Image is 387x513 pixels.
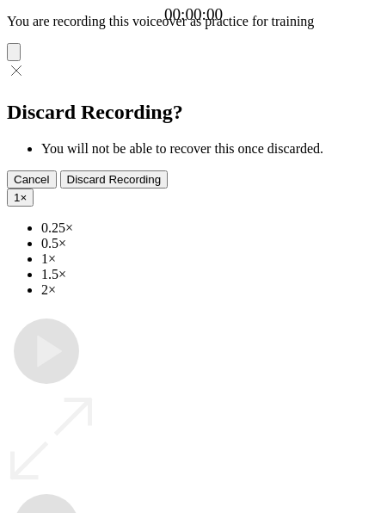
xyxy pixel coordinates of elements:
button: Discard Recording [60,170,169,189]
button: Cancel [7,170,57,189]
a: 00:00:00 [164,5,223,24]
li: 2× [41,282,380,298]
p: You are recording this voiceover as practice for training [7,14,380,29]
span: 1 [14,191,20,204]
li: 1.5× [41,267,380,282]
h2: Discard Recording? [7,101,380,124]
li: You will not be able to recover this once discarded. [41,141,380,157]
li: 0.25× [41,220,380,236]
li: 1× [41,251,380,267]
li: 0.5× [41,236,380,251]
button: 1× [7,189,34,207]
